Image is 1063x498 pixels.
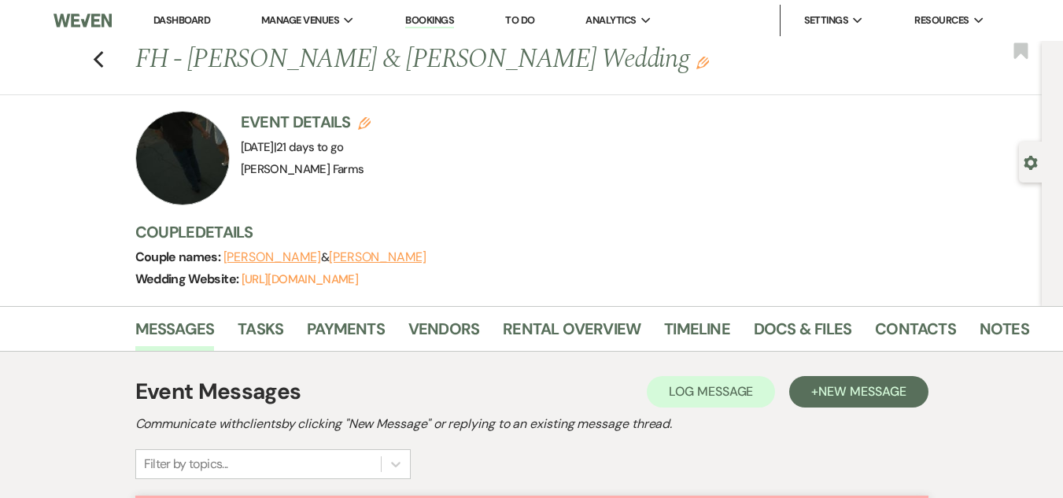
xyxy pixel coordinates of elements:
button: +New Message [789,376,928,408]
a: Payments [307,316,385,351]
span: New Message [818,383,906,400]
img: Weven Logo [54,4,113,37]
a: Timeline [664,316,730,351]
a: Messages [135,316,215,351]
button: Open lead details [1024,154,1038,169]
span: & [223,249,426,265]
span: Analytics [585,13,636,28]
a: Rental Overview [503,316,640,351]
button: [PERSON_NAME] [223,251,321,264]
a: Notes [980,316,1029,351]
button: [PERSON_NAME] [329,251,426,264]
a: Vendors [408,316,479,351]
span: Settings [804,13,849,28]
span: Log Message [669,383,753,400]
div: Filter by topics... [144,455,228,474]
a: Bookings [405,13,454,28]
span: Couple names: [135,249,223,265]
a: Tasks [238,316,283,351]
span: Manage Venues [261,13,339,28]
a: To Do [505,13,534,27]
button: Log Message [647,376,775,408]
span: Wedding Website: [135,271,242,287]
a: Docs & Files [754,316,851,351]
a: Contacts [875,316,956,351]
span: Resources [914,13,969,28]
h1: FH - [PERSON_NAME] & [PERSON_NAME] Wedding [135,41,840,79]
h3: Couple Details [135,221,1017,243]
span: [PERSON_NAME] Farms [241,161,364,177]
button: Edit [696,55,709,69]
span: | [274,139,344,155]
span: [DATE] [241,139,344,155]
span: 21 days to go [276,139,344,155]
h3: Event Details [241,111,371,133]
a: Dashboard [153,13,210,27]
h2: Communicate with clients by clicking "New Message" or replying to an existing message thread. [135,415,928,433]
h1: Event Messages [135,375,301,408]
a: [URL][DOMAIN_NAME] [242,271,358,287]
